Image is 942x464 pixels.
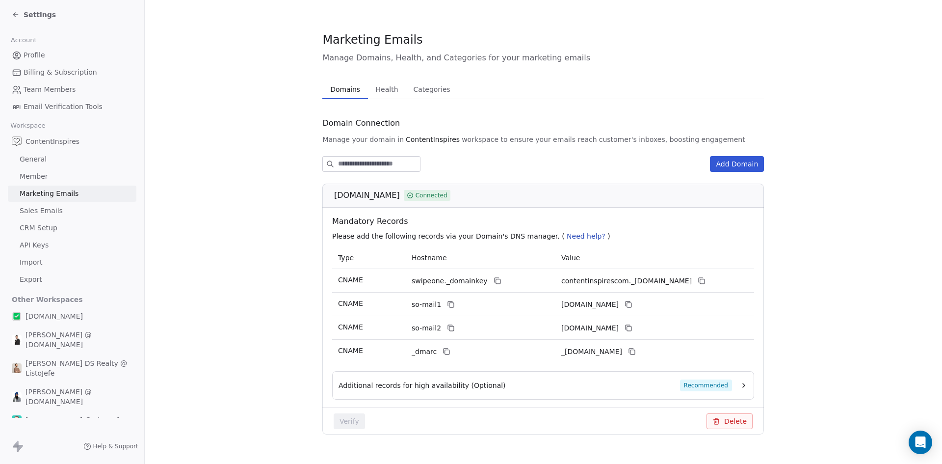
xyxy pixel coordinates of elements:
span: so-mail2 [412,323,441,333]
span: Value [561,254,580,262]
a: Profile [8,47,136,63]
span: Domains [326,82,364,96]
span: customer's inboxes, boosting engagement [599,135,745,144]
span: Hostname [412,254,447,262]
span: Need help? [567,232,605,240]
a: Billing & Subscription [8,64,136,81]
span: Other Workspaces [8,292,87,307]
img: Daniel%20Simpson%20Social%20Media%20Profile%20Picture%201080x1080%20Option%201.png [12,363,22,373]
img: ContentInspires.com%20Icon.png [12,136,22,146]
button: Delete [706,413,753,429]
span: Manage your domain in [322,135,404,144]
span: Connected [416,191,447,200]
span: Settings [24,10,56,20]
span: [PERSON_NAME] @ [DOMAIN_NAME] [26,387,132,407]
span: CNAME [338,300,363,307]
button: Additional records for high availability (Optional)Recommended [339,380,748,391]
span: [PERSON_NAME] @ [DOMAIN_NAME] [26,330,132,350]
a: Marketing Emails [8,186,136,202]
a: Sales Emails [8,203,136,219]
span: CNAME [338,323,363,331]
a: Import [8,254,136,271]
span: Manage Domains, Health, and Categories for your marketing emails [322,52,764,64]
a: Help & Support [83,442,138,450]
span: Export [20,274,42,285]
span: Marketing Emails [322,32,422,47]
span: Member [20,171,48,182]
span: Account [6,33,41,48]
a: Team Members [8,82,136,98]
span: Marketing Emails [20,189,78,199]
span: Team Members [24,84,76,95]
span: ContentInspires [26,136,79,146]
span: CNAME [338,347,363,355]
img: ListoJefe.com%20icon%201080x1080%20Transparent-bg.png [12,311,22,321]
span: Billing & Subscription [24,67,97,78]
span: [DOMAIN_NAME] [334,190,400,201]
div: Open Intercom Messenger [909,431,932,454]
span: _dmarc [412,347,437,357]
span: Help & Support [93,442,138,450]
a: Email Verification Tools [8,99,136,115]
a: API Keys [8,237,136,253]
span: workspace to ensure your emails reach [462,135,597,144]
span: API Keys [20,240,49,250]
span: [DOMAIN_NAME] [26,311,83,321]
span: [PERSON_NAME] DS Realty @ ListoJefe [26,358,132,378]
span: Categories [409,82,454,96]
a: Member [8,168,136,185]
span: so-mail1 [412,300,441,310]
span: Email Verification Tools [24,102,103,112]
span: Domain Connection [322,117,400,129]
span: Additional records for high availability (Optional) [339,381,506,390]
span: Recommended [680,380,732,391]
a: Export [8,272,136,288]
button: Add Domain [710,156,764,172]
span: swipeone._domainkey [412,276,488,286]
span: CNAME [338,276,363,284]
span: [PERSON_NAME] @ ListoJefe [26,415,123,425]
span: Import [20,257,42,268]
span: contentinspirescom1.swipeone.email [561,300,619,310]
span: Sales Emails [20,206,63,216]
p: Type [338,253,400,263]
span: contentinspirescom2.swipeone.email [561,323,619,333]
button: Verify [334,413,365,429]
span: ContentInspires [406,135,460,144]
img: Enrique-6s-4-LJ.png [12,415,22,425]
a: General [8,151,136,167]
span: Health [372,82,402,96]
span: Mandatory Records [332,216,758,227]
img: Gopal%20Ranu%20Profile%20Picture%201080x1080.png [12,392,22,402]
a: CRM Setup [8,220,136,236]
img: Alex%20Farcas%201080x1080.png [12,335,22,345]
span: _dmarc.swipeone.email [561,347,622,357]
span: Profile [24,50,45,60]
span: CRM Setup [20,223,57,233]
p: Please add the following records via your Domain's DNS manager. ( ) [332,231,758,241]
span: contentinspirescom._domainkey.swipeone.email [561,276,692,286]
span: General [20,154,47,164]
span: Workspace [6,118,50,133]
a: Settings [12,10,56,20]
